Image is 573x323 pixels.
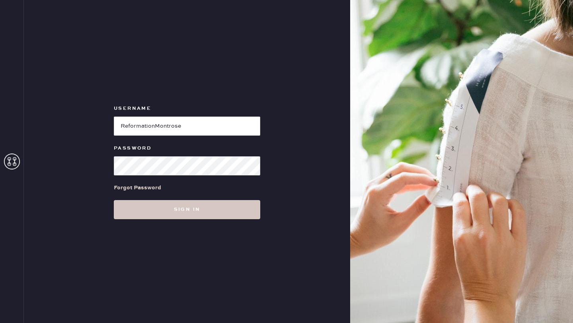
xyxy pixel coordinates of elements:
[114,183,161,192] div: Forgot Password
[114,104,260,113] label: Username
[114,175,161,200] a: Forgot Password
[114,200,260,219] button: Sign in
[114,144,260,153] label: Password
[114,117,260,136] input: e.g. john@doe.com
